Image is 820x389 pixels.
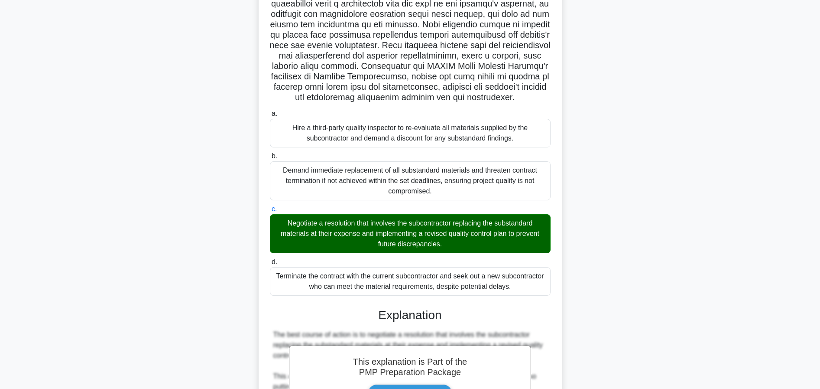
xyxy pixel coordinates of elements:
div: Hire a third-party quality inspector to re-evaluate all materials supplied by the subcontractor a... [270,119,551,147]
span: c. [272,205,277,212]
h3: Explanation [275,308,545,323]
div: Negotiate a resolution that involves the subcontractor replacing the substandard materials at the... [270,214,551,253]
span: d. [272,258,277,265]
div: Demand immediate replacement of all substandard materials and threaten contract termination if no... [270,161,551,200]
span: b. [272,152,277,160]
div: Terminate the contract with the current subcontractor and seek out a new subcontractor who can me... [270,267,551,296]
span: a. [272,110,277,117]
